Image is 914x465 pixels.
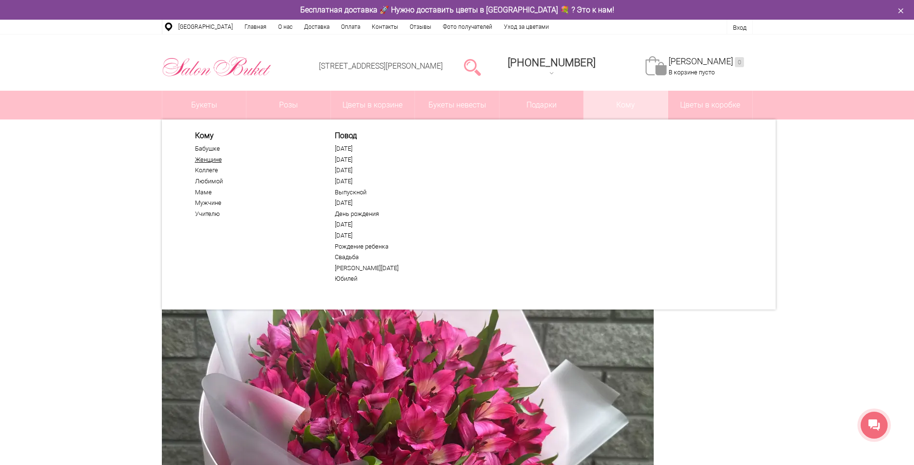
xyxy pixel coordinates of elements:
[335,145,453,153] a: [DATE]
[335,189,453,196] a: Выпускной
[669,69,715,76] span: В корзине пусто
[239,20,272,34] a: Главная
[669,56,744,67] a: [PERSON_NAME]
[668,91,752,119] a: Цветы в коробке
[335,20,366,34] a: Оплата
[404,20,437,34] a: Отзывы
[331,91,415,119] a: Цветы в корзине
[335,210,453,218] a: День рождения
[195,131,313,140] span: Кому
[162,91,246,119] a: Букеты
[272,20,298,34] a: О нас
[735,57,744,67] ins: 0
[335,221,453,228] a: [DATE]
[298,20,335,34] a: Доставка
[500,91,584,119] a: Подарки
[246,91,330,119] a: Розы
[195,199,313,207] a: Мужчине
[319,61,443,71] a: [STREET_ADDRESS][PERSON_NAME]
[195,145,313,153] a: Бабушке
[437,20,498,34] a: Фото получателей
[502,53,601,81] a: [PHONE_NUMBER]
[366,20,404,34] a: Контакты
[335,167,453,174] a: [DATE]
[195,189,313,196] a: Маме
[335,131,453,140] span: Повод
[335,199,453,207] a: [DATE]
[195,156,313,164] a: Женщине
[498,20,555,34] a: Уход за цветами
[172,20,239,34] a: [GEOGRAPHIC_DATA]
[195,167,313,174] a: Коллеге
[335,178,453,185] a: [DATE]
[733,24,746,31] a: Вход
[584,91,668,119] span: Кому
[415,91,499,119] a: Букеты невесты
[508,57,596,69] span: [PHONE_NUMBER]
[335,264,453,272] a: [PERSON_NAME][DATE]
[162,54,272,79] img: Цветы Нижний Новгород
[195,210,313,218] a: Учителю
[335,156,453,164] a: [DATE]
[335,243,453,250] a: Рождение ребенка
[335,253,453,261] a: Свадьба
[195,178,313,185] a: Любимой
[335,232,453,239] a: [DATE]
[155,5,760,15] div: Бесплатная доставка 🚀 Нужно доставить цветы в [GEOGRAPHIC_DATA] 💐 ? Это к нам!
[335,275,453,283] a: Юбилей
